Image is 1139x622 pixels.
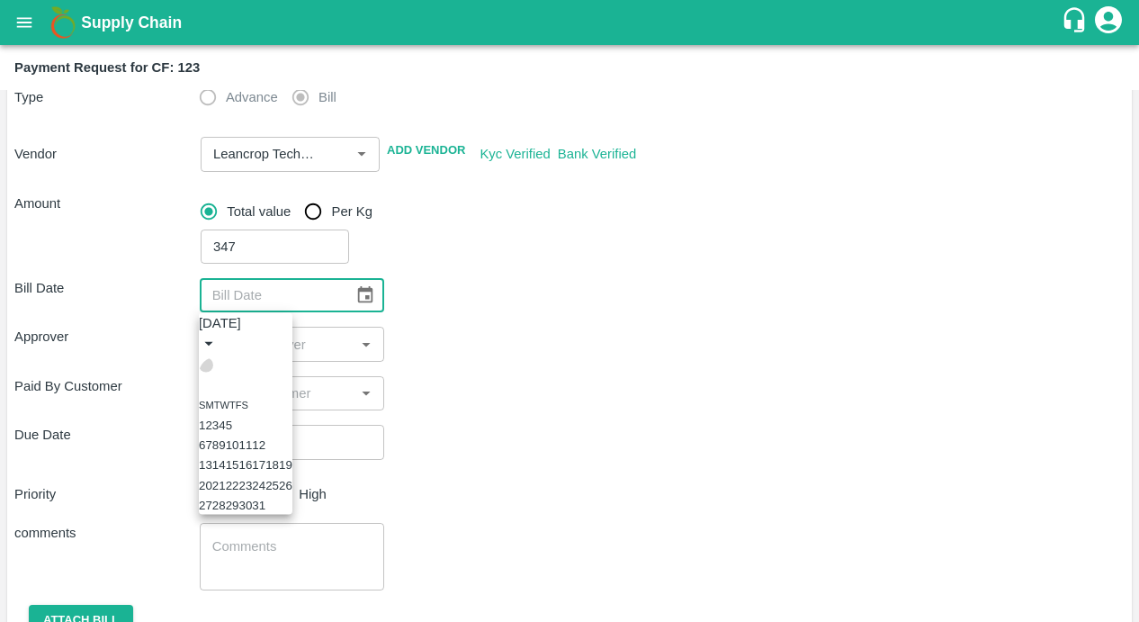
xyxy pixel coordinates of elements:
button: 2 [205,418,211,431]
span: Monday [205,400,213,410]
button: 18 [265,458,279,472]
div: account of current user [1092,4,1125,41]
button: 25 [265,478,279,491]
button: Choose date [348,278,382,312]
span: Tuesday [214,400,220,410]
button: Open [354,382,378,405]
p: Priority [14,484,193,504]
button: 1 [199,418,205,431]
button: 4 [219,418,225,431]
span: Thursday [229,400,236,410]
p: Paid By Customer [14,376,200,396]
div: [DATE] [199,313,292,333]
img: logo [45,5,81,41]
button: Previous month [199,357,213,372]
button: 29 [226,499,239,512]
p: Amount [14,194,193,213]
button: Add Vendor [380,135,472,167]
button: 15 [226,458,239,472]
button: Open [354,333,378,356]
a: Supply Chain [81,10,1061,35]
button: 14 [212,458,226,472]
p: Bill Date [14,278,200,298]
button: 24 [252,478,265,491]
span: Friday [236,400,242,410]
button: 22 [226,478,239,491]
input: Amount [201,230,349,264]
button: 26 [279,478,292,491]
p: High [299,484,327,504]
button: 13 [199,458,212,472]
span: Bill [318,87,336,107]
button: 7 [205,438,211,452]
button: 8 [212,438,219,452]
button: 3 [212,418,219,431]
input: Bill Date [200,278,341,312]
span: Bank Verified [558,147,636,161]
button: 27 [199,499,212,512]
button: 16 [238,458,252,472]
input: Select Vendor [206,142,321,166]
button: 12 [252,438,265,452]
button: 20 [199,478,212,491]
p: comments [14,523,200,543]
button: 21 [212,478,226,491]
button: open drawer [4,2,45,43]
p: Due Date [14,425,200,445]
b: Supply Chain [81,14,182,32]
button: 31 [252,499,265,512]
span: Wednesday [220,400,230,410]
button: 11 [239,438,253,452]
div: customer-support [1061,6,1092,39]
button: 9 [219,438,225,452]
button: 10 [226,438,239,452]
button: 5 [226,418,232,431]
span: Advance [226,87,278,107]
p: Type [14,87,200,107]
div: payment_amount_type [201,194,387,230]
button: 17 [252,458,265,472]
span: Kyc Verified [480,147,550,161]
button: 6 [199,438,205,452]
span: Saturday [242,400,248,410]
b: Payment Request for CF: 123 [14,60,200,75]
p: Approver [14,327,200,347]
span: Total value [227,202,291,221]
span: Per Kg [332,202,372,221]
button: Open [350,142,373,166]
button: calendar view is open, switch to year view [199,334,219,354]
button: 23 [238,478,252,491]
p: Vendor [14,144,193,164]
button: 19 [279,458,292,472]
button: 30 [238,499,252,512]
button: 28 [212,499,226,512]
span: Sunday [199,400,205,410]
